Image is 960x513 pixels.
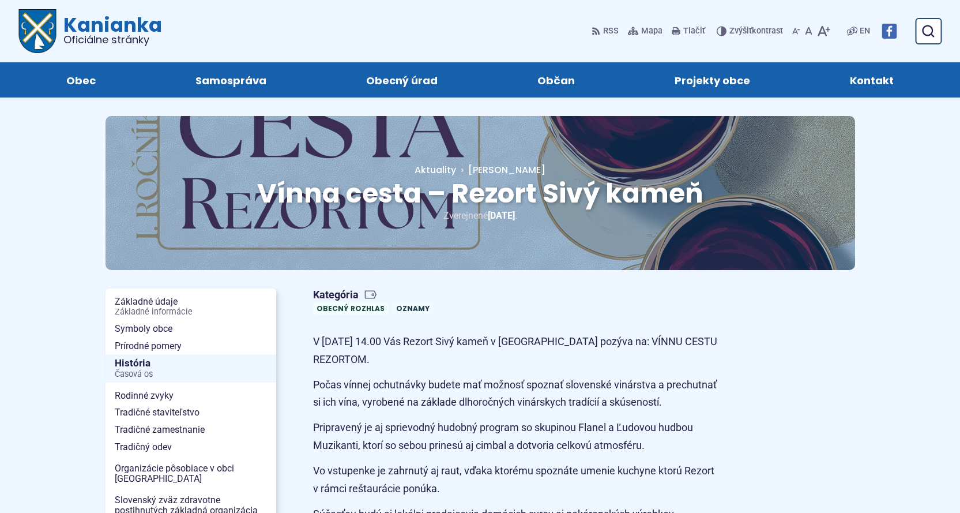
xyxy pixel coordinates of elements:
span: Kontakt [850,62,894,98]
img: Prejsť na Facebook stránku [882,24,897,39]
span: [PERSON_NAME] [468,163,545,177]
span: Vínna cesta – Rezort Sivý kameň [257,175,703,212]
span: Kanianka [57,15,162,45]
a: Oznamy [393,302,433,314]
span: Občan [537,62,575,98]
button: Tlačiť [669,19,707,43]
a: Aktuality [415,163,456,177]
button: Nastaviť pôvodnú veľkosť písma [803,19,815,43]
span: História [115,354,267,383]
button: Zvýšiťkontrast [717,19,785,43]
span: Časová os [115,370,267,379]
span: Symboly obce [115,320,267,338]
span: Obecný úrad [366,62,438,98]
span: Prírodné pomery [115,338,267,355]
p: Počas vínnej ochutnávky budete mať možnosť spoznať slovenské vinárstva a prechutnať si ich vína, ... [313,376,722,411]
img: Prejsť na domovskú stránku [18,9,57,53]
a: Obecný rozhlas [313,302,388,314]
p: Pripravený je aj sprievodný hudobný program so skupinou Flanel a Ľudovou hudbou Muzikanti, ktorí ... [313,419,722,454]
a: Prírodné pomery [106,338,276,355]
span: Mapa [641,24,662,38]
a: Tradičný odev [106,439,276,456]
p: Zverejnené . [142,208,818,223]
span: RSS [603,24,619,38]
span: Kategória [313,289,438,302]
a: EN [857,24,872,38]
a: Symboly obce [106,320,276,338]
a: Organizácie pôsobiace v obci [GEOGRAPHIC_DATA] [106,460,276,487]
a: Základné údajeZákladné informácie [106,293,276,320]
a: [PERSON_NAME] [456,163,545,177]
a: Projekty obce [637,62,789,98]
span: Organizácie pôsobiace v obci [GEOGRAPHIC_DATA] [115,460,267,487]
span: Projekty obce [675,62,750,98]
span: Tradičné staviteľstvo [115,404,267,421]
span: Tradičný odev [115,439,267,456]
span: EN [860,24,870,38]
span: kontrast [729,27,783,36]
span: Obec [66,62,96,98]
a: Tradičné zamestnanie [106,421,276,439]
span: Základné informácie [115,308,267,317]
span: Základné údaje [115,293,267,320]
p: V [DATE] 14.00 Vás Rezort Sivý kameň v [GEOGRAPHIC_DATA] pozýva na: VÍNNU CESTU REZORTOM. [313,333,722,368]
a: Mapa [626,19,665,43]
span: Rodinné zvyky [115,387,267,405]
a: Rodinné zvyky [106,387,276,405]
a: Tradičné staviteľstvo [106,404,276,421]
span: Tradičné zamestnanie [115,421,267,439]
button: Zmenšiť veľkosť písma [790,19,803,43]
a: HistóriaČasová os [106,354,276,383]
a: RSS [592,19,621,43]
p: Vo vstupenke je zahrnutý aj raut, vďaka ktorému spoznáte umenie kuchyne ktorú Rezort v rámci rešt... [313,462,722,497]
span: Oficiálne stránky [63,35,162,45]
a: Obecný úrad [327,62,476,98]
span: Zvýšiť [729,26,752,36]
span: Tlačiť [683,27,705,36]
a: Logo Kanianka, prejsť na domovskú stránku. [18,9,162,53]
span: Samospráva [195,62,266,98]
a: Kontakt [812,62,932,98]
a: Obec [28,62,134,98]
a: Občan [499,62,613,98]
span: [DATE] [488,210,515,221]
a: Samospráva [157,62,304,98]
button: Zväčšiť veľkosť písma [815,19,833,43]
